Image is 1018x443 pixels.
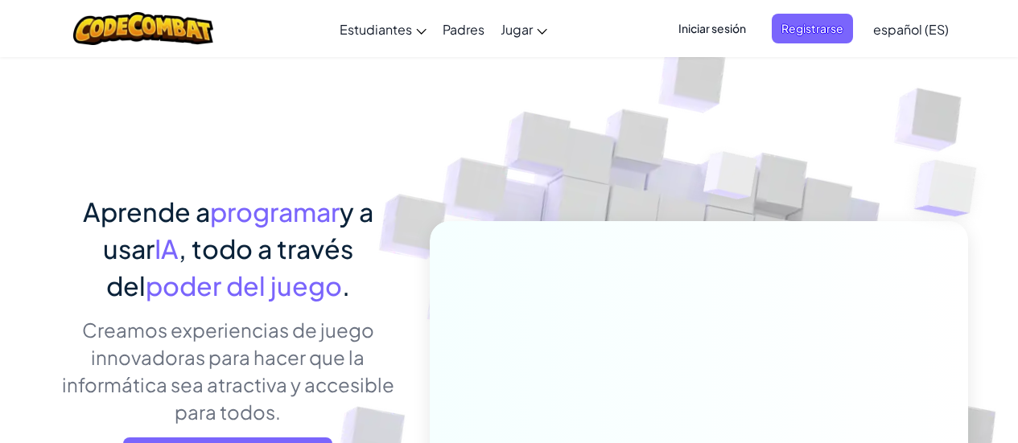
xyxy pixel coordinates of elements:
p: Creamos experiencias de juego innovadoras para hacer que la informática sea atractiva y accesible... [51,316,406,425]
span: poder del juego [146,269,342,301]
a: español (ES) [865,7,957,51]
span: español (ES) [873,21,949,38]
span: , todo a través del [106,232,353,301]
span: Estudiantes [340,21,412,38]
img: CodeCombat logo [73,12,214,45]
span: Aprende a [83,195,210,228]
button: Registrarse [772,14,853,43]
button: Iniciar sesión [669,14,756,43]
img: Overlap cubes [673,120,789,240]
span: IA [155,232,179,265]
span: Jugar [501,21,533,38]
a: Padres [435,7,493,51]
span: . [342,269,350,301]
a: Estudiantes [332,7,435,51]
a: Jugar [493,7,555,51]
span: programar [210,195,340,228]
